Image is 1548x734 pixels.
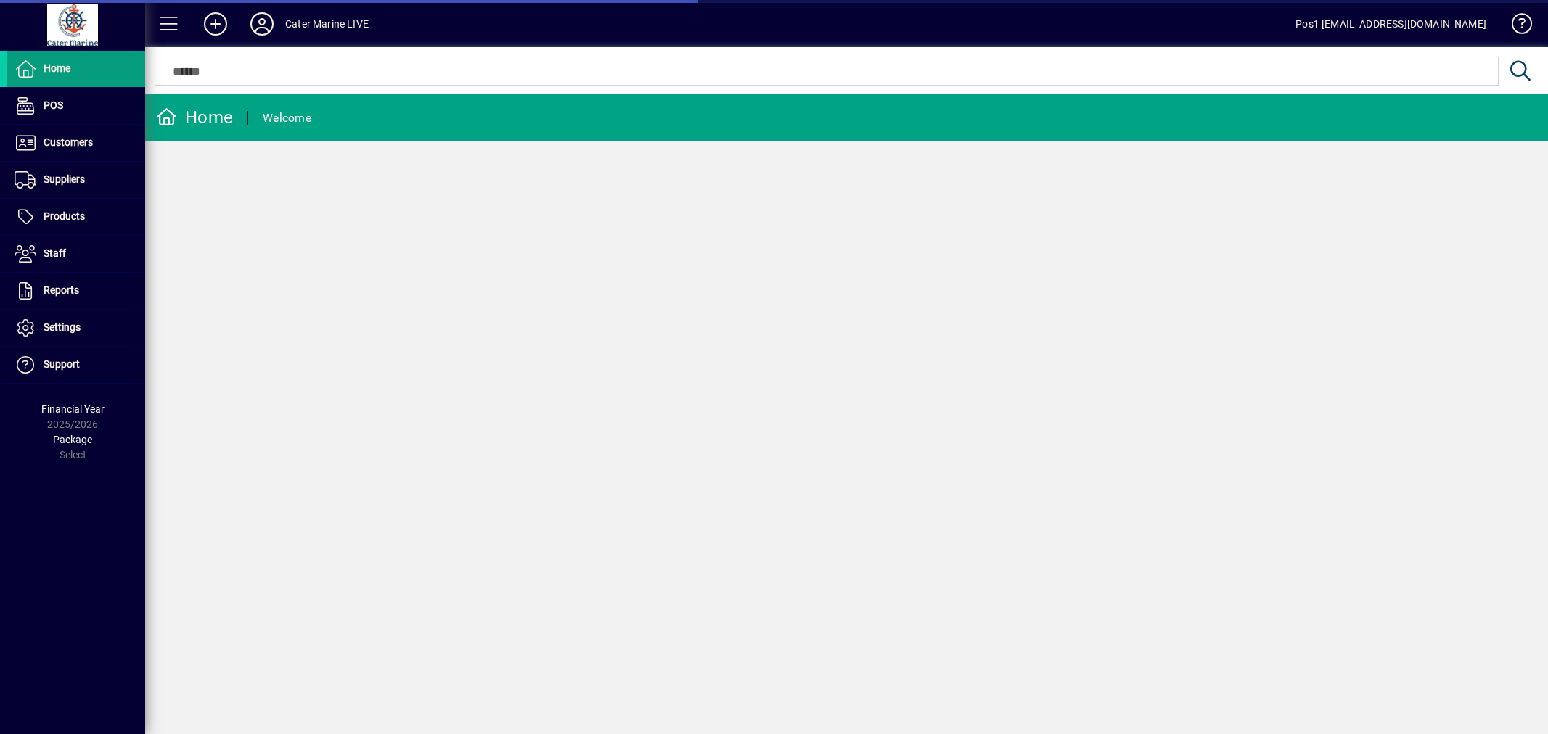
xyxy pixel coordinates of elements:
[1501,3,1530,50] a: Knowledge Base
[7,236,145,272] a: Staff
[44,284,79,296] span: Reports
[7,88,145,124] a: POS
[44,321,81,333] span: Settings
[53,434,92,445] span: Package
[44,210,85,222] span: Products
[44,358,80,370] span: Support
[7,125,145,161] a: Customers
[44,62,70,74] span: Home
[7,273,145,309] a: Reports
[44,99,63,111] span: POS
[192,11,239,37] button: Add
[41,403,105,415] span: Financial Year
[7,310,145,346] a: Settings
[1295,12,1486,36] div: Pos1 [EMAIL_ADDRESS][DOMAIN_NAME]
[285,12,369,36] div: Cater Marine LIVE
[7,162,145,198] a: Suppliers
[239,11,285,37] button: Profile
[263,107,311,130] div: Welcome
[7,199,145,235] a: Products
[44,247,66,259] span: Staff
[44,173,85,185] span: Suppliers
[7,347,145,383] a: Support
[156,106,233,129] div: Home
[44,136,93,148] span: Customers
